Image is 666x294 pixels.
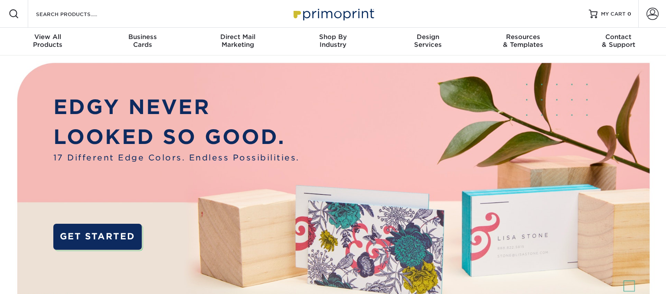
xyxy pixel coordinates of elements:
div: & Support [571,33,666,49]
span: Resources [476,33,571,41]
span: 17 Different Edge Colors. Endless Possibilities. [53,152,300,164]
span: Direct Mail [190,33,285,41]
iframe: Google Customer Reviews [2,268,74,291]
a: GET STARTED [53,224,142,250]
input: SEARCH PRODUCTS..... [35,9,120,19]
div: Cards [95,33,190,49]
div: Industry [285,33,380,49]
a: Resources& Templates [476,28,571,56]
span: Shop By [285,33,380,41]
a: DesignServices [381,28,476,56]
span: MY CART [601,10,626,18]
span: Business [95,33,190,41]
a: Contact& Support [571,28,666,56]
span: 0 [627,11,631,17]
a: Shop ByIndustry [285,28,380,56]
img: Primoprint [290,4,376,23]
a: BusinessCards [95,28,190,56]
div: Marketing [190,33,285,49]
p: EDGY NEVER [53,92,300,122]
span: Contact [571,33,666,41]
div: Services [381,33,476,49]
p: LOOKED SO GOOD. [53,122,300,152]
div: & Templates [476,33,571,49]
span: Design [381,33,476,41]
a: Direct MailMarketing [190,28,285,56]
